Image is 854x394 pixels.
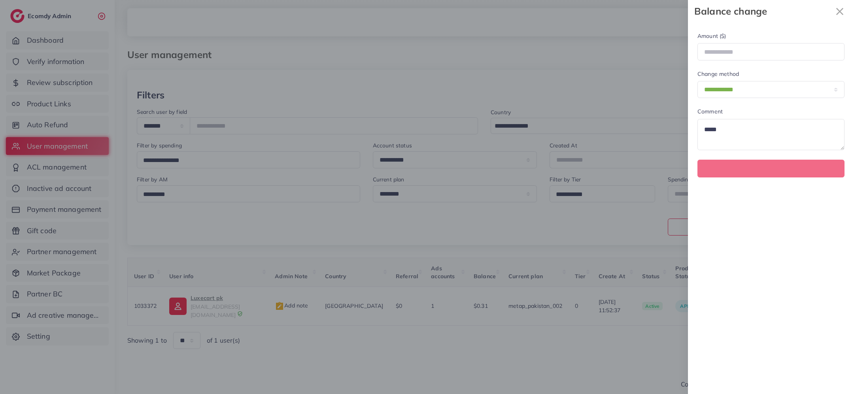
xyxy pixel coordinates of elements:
button: Close [832,3,848,19]
legend: Change method [697,70,845,81]
legend: Comment [697,107,845,119]
strong: Balance change [694,4,832,18]
legend: Amount ($) [697,32,845,43]
svg: x [832,4,848,19]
